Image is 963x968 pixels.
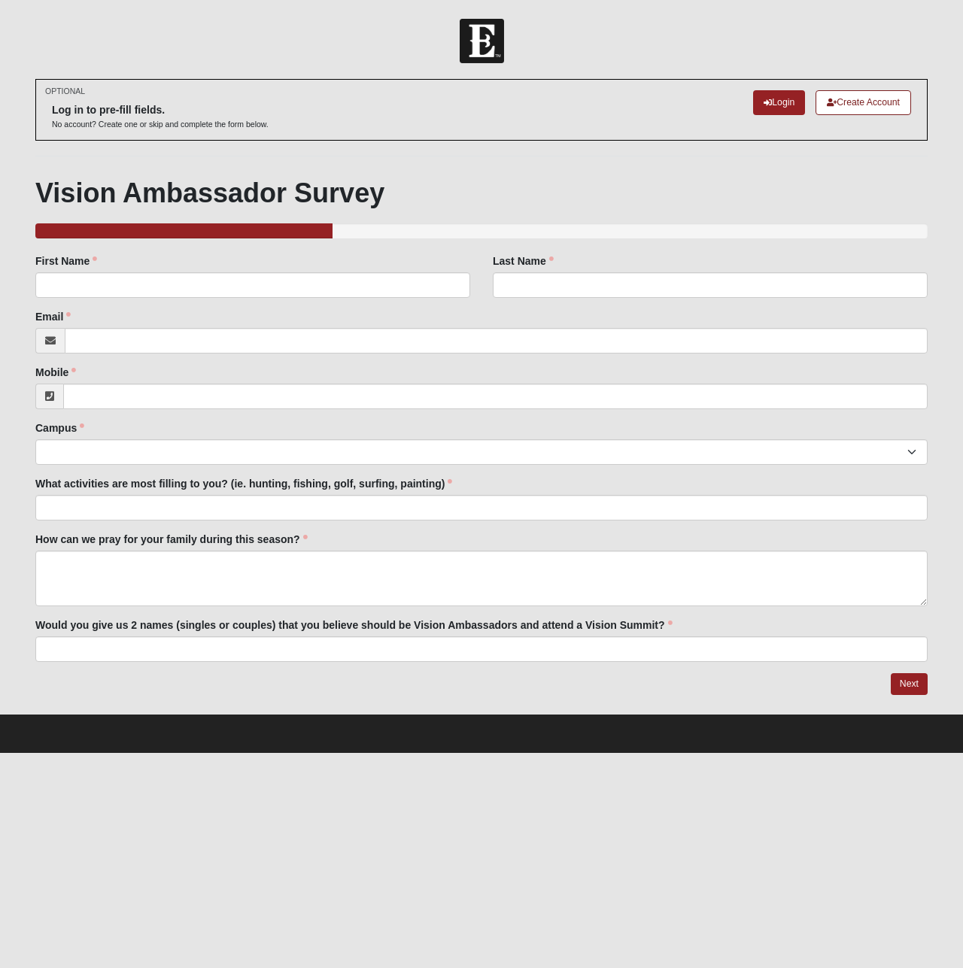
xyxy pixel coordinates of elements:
[52,119,269,130] p: No account? Create one or skip and complete the form below.
[45,86,85,97] small: OPTIONAL
[35,420,84,435] label: Campus
[891,673,928,695] a: Next
[816,90,911,115] a: Create Account
[35,177,928,209] h1: Vision Ambassador Survey
[52,104,269,117] h6: Log in to pre-fill fields.
[35,365,76,380] label: Mobile
[35,618,673,633] label: Would you give us 2 names (singles or couples) that you believe should be Vision Ambassadors and ...
[35,532,308,547] label: How can we pray for your family during this season?
[35,476,452,491] label: What activities are most filling to you? (ie. hunting, fishing, golf, surfing, painting)
[460,19,504,63] img: Church of Eleven22 Logo
[753,90,805,115] a: Login
[493,253,554,269] label: Last Name
[35,309,71,324] label: Email
[35,253,97,269] label: First Name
